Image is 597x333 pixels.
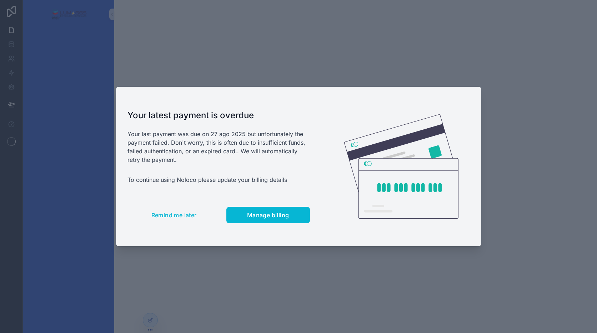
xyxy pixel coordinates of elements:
button: Manage billing [226,207,310,223]
img: Credit card illustration [344,114,458,219]
p: To continue using Noloco please update your billing details [127,175,310,184]
p: Your last payment was due on 27 ago 2025 but unfortunately the payment failed. Don't worry, this ... [127,130,310,164]
button: Remind me later [127,207,221,223]
span: Manage billing [247,212,289,219]
span: Remind me later [151,212,197,219]
h1: Your latest payment is overdue [127,110,310,121]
